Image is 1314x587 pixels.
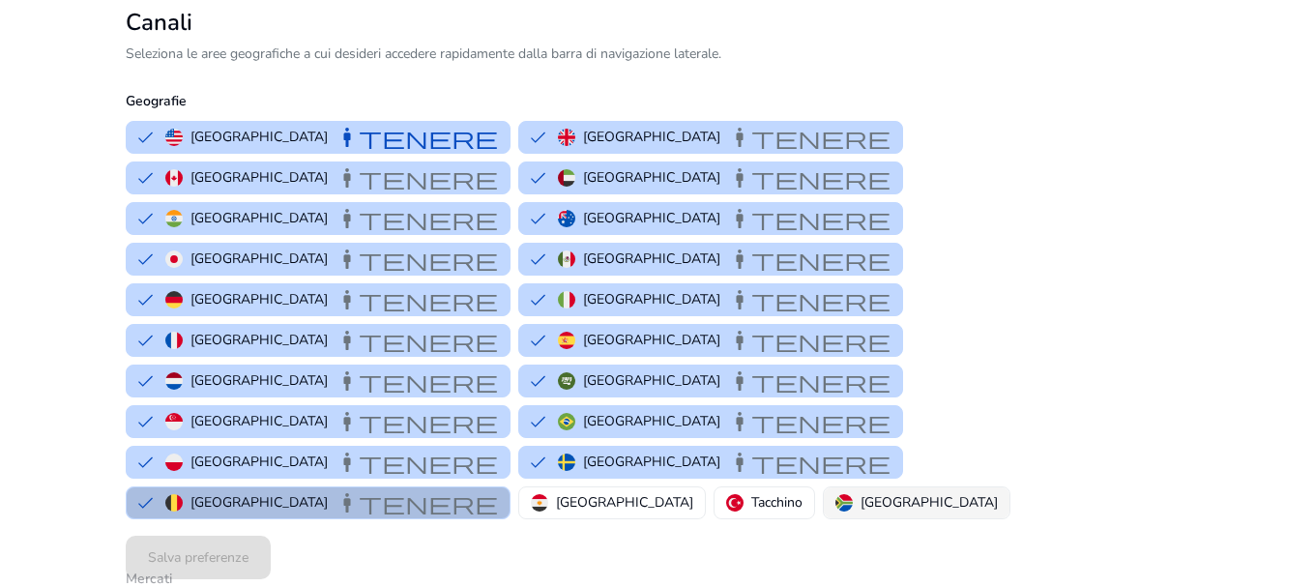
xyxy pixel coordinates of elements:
font: Seleziona le aree geografiche a cui desideri accedere rapidamente dalla barra di navigazione late... [126,44,721,63]
font: [GEOGRAPHIC_DATA] [583,371,720,390]
img: it.svg [558,291,575,308]
font: [GEOGRAPHIC_DATA] [556,493,693,512]
font: Mantenere [728,408,891,435]
font: Mantenere [336,286,498,313]
img: es.svg [558,332,575,349]
font: [GEOGRAPHIC_DATA] [190,331,328,349]
font: [GEOGRAPHIC_DATA] [190,493,328,512]
font: [GEOGRAPHIC_DATA] [190,168,328,187]
font: [GEOGRAPHIC_DATA] [190,371,328,390]
img: sa.svg [558,372,575,390]
font: [GEOGRAPHIC_DATA] [583,249,720,268]
font: Canali [126,7,192,38]
img: mx.svg [558,250,575,268]
img: se.svg [558,454,575,471]
font: [GEOGRAPHIC_DATA] [583,331,720,349]
font: Mantenere [728,286,891,313]
img: in.svg [165,210,183,227]
font: Mantenere [336,449,498,476]
img: jp.svg [165,250,183,268]
font: Mantenere [336,246,498,273]
img: au.svg [558,210,575,227]
img: br.svg [558,413,575,430]
font: [GEOGRAPHIC_DATA] [190,209,328,227]
font: [GEOGRAPHIC_DATA] [583,209,720,227]
font: Mantenere [336,205,498,232]
img: pl.svg [165,454,183,471]
font: [GEOGRAPHIC_DATA] [583,290,720,308]
font: [GEOGRAPHIC_DATA] [190,412,328,430]
img: ca.svg [165,169,183,187]
img: us.svg [165,129,183,146]
img: eg.svg [531,494,548,512]
font: Geografie [126,92,187,110]
font: [GEOGRAPHIC_DATA] [190,249,328,268]
img: fr.svg [165,332,183,349]
font: [GEOGRAPHIC_DATA] [190,453,328,471]
font: Mantenere [336,327,498,354]
font: Mantenere [336,489,498,516]
font: [GEOGRAPHIC_DATA] [583,128,720,146]
font: Mantenere [728,124,891,151]
img: sg.svg [165,413,183,430]
font: Mantenere [336,367,498,395]
font: Mantenere [728,327,891,354]
font: [GEOGRAPHIC_DATA] [190,128,328,146]
img: de.svg [165,291,183,308]
font: Mantenere [728,449,891,476]
img: za.svg [835,494,853,512]
img: nl.svg [165,372,183,390]
font: Tacchino [751,493,803,512]
font: Mantenere [728,205,891,232]
font: [GEOGRAPHIC_DATA] [190,290,328,308]
img: ae.svg [558,169,575,187]
font: Mantenere [336,124,498,151]
font: Mantenere [728,246,891,273]
img: uk.svg [558,129,575,146]
font: Mantenere [336,408,498,435]
font: Mantenere [728,367,891,395]
font: [GEOGRAPHIC_DATA] [583,168,720,187]
img: tr.svg [726,494,744,512]
font: Mantenere [728,164,891,191]
font: [GEOGRAPHIC_DATA] [583,412,720,430]
font: [GEOGRAPHIC_DATA] [861,493,998,512]
img: be.svg [165,494,183,512]
font: [GEOGRAPHIC_DATA] [583,453,720,471]
font: Mantenere [336,164,498,191]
